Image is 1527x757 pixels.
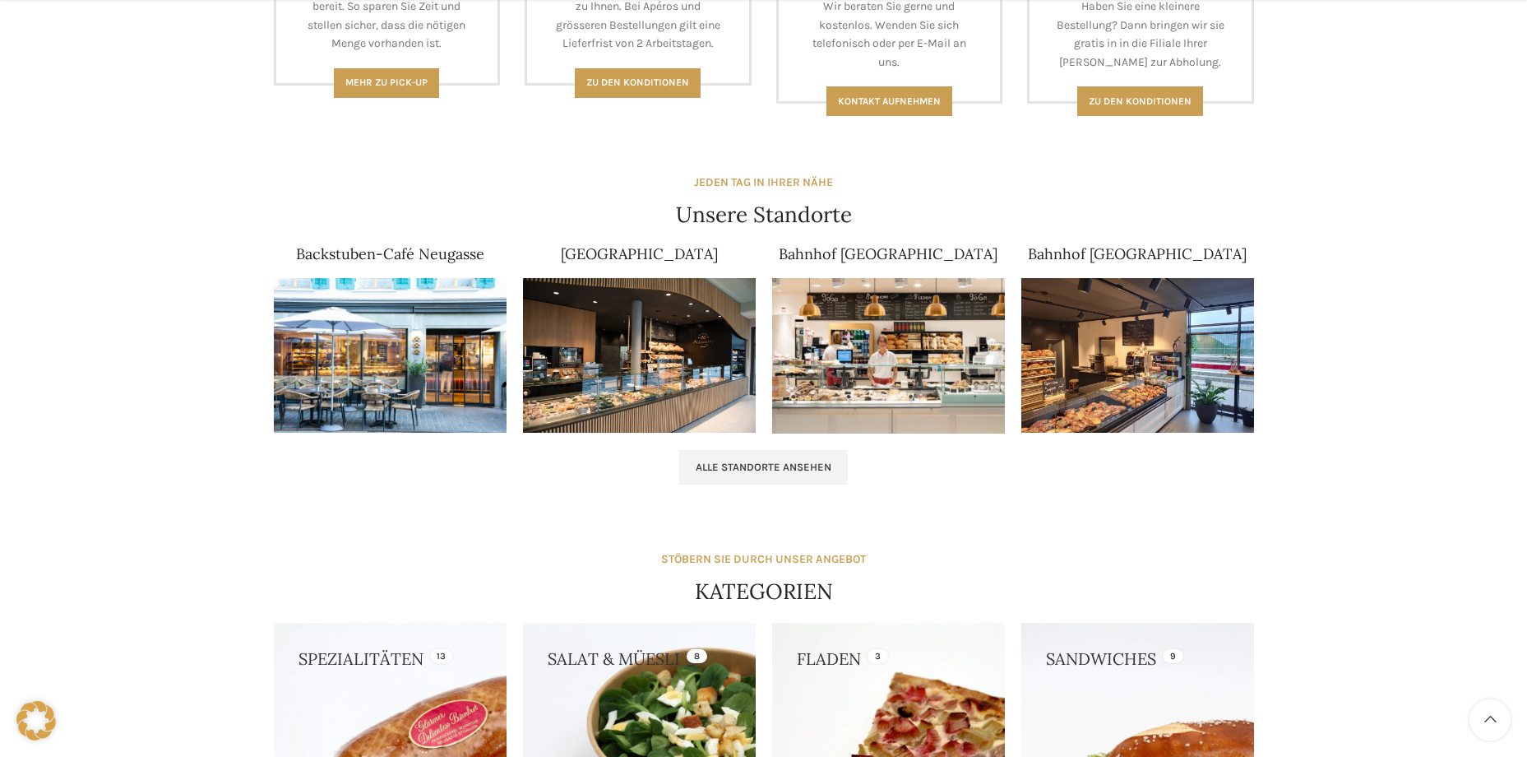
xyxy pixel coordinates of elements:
[1089,95,1192,107] span: Zu den konditionen
[694,174,833,192] div: JEDEN TAG IN IHRER NÄHE
[695,577,833,606] h4: KATEGORIEN
[696,461,831,474] span: Alle Standorte ansehen
[676,200,852,230] h4: Unsere Standorte
[345,77,428,88] span: Mehr zu Pick-Up
[296,244,484,263] a: Backstuben-Café Neugasse
[1028,244,1247,263] a: Bahnhof [GEOGRAPHIC_DATA]
[826,86,952,116] a: Kontakt aufnehmen
[679,450,848,485] a: Alle Standorte ansehen
[561,244,718,263] a: [GEOGRAPHIC_DATA]
[575,68,701,98] a: Zu den Konditionen
[334,68,439,98] a: Mehr zu Pick-Up
[838,95,941,107] span: Kontakt aufnehmen
[586,77,689,88] span: Zu den Konditionen
[661,550,866,569] div: STÖBERN SIE DURCH UNSER ANGEBOT
[1077,86,1203,116] a: Zu den konditionen
[779,244,997,263] a: Bahnhof [GEOGRAPHIC_DATA]
[1469,699,1511,741] a: Scroll to top button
